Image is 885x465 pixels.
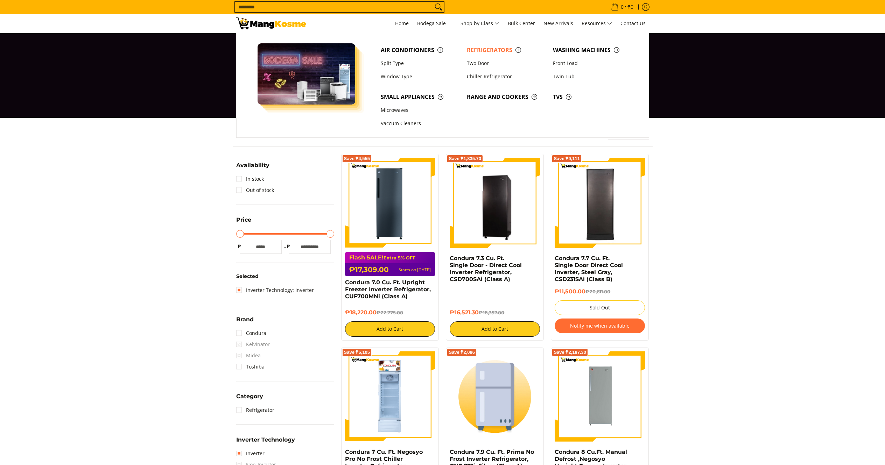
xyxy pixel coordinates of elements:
[555,288,645,295] h6: ₱11,500.00
[554,350,586,355] span: Save ₱2,187.30
[433,2,444,12] button: Search
[555,300,645,315] button: Sold Out
[345,309,435,316] h6: ₱18,220.00
[236,350,261,361] span: Midea
[463,70,549,83] a: Chiller Refrigerator
[553,93,632,101] span: TVs
[377,90,463,103] a: Small Appliances
[236,285,314,296] a: Inverter Technology: Inverter
[377,70,463,83] a: Window Type
[236,361,265,372] a: Toshiba
[236,273,334,280] h6: Selected
[377,310,403,315] del: ₱22,775.00
[345,321,435,337] button: Add to Cart
[549,90,635,103] a: TVs
[377,57,463,70] a: Split Type
[553,46,632,55] span: Washing Machines
[236,163,269,168] span: Availability
[449,350,475,355] span: Save ₱2,086
[377,117,463,130] a: Vaccum Cleaners
[381,46,460,55] span: Air Conditioners
[467,93,546,101] span: Range and Cookers
[463,90,549,103] a: Range and Cookers
[543,20,573,27] span: New Arrivals
[344,157,370,161] span: Save ₱4,555
[236,173,264,185] a: In stock
[549,43,635,57] a: Washing Machines
[582,19,612,28] span: Resources
[236,163,269,173] summary: Open
[620,20,646,27] span: Contact Us
[236,243,243,250] span: ₱
[450,321,540,337] button: Add to Cart
[554,157,580,161] span: Save ₱9,111
[236,17,306,29] img: Bodega Sale Refrigerator l Mang Kosme: Home Appliances Warehouse Sale Inverter
[463,57,549,70] a: Two Door
[236,317,254,322] span: Brand
[236,405,274,416] a: Refrigerator
[504,14,539,33] a: Bulk Center
[450,309,540,316] h6: ₱16,521.30
[549,70,635,83] a: Twin Tub
[258,43,356,105] img: Bodega Sale
[345,351,435,442] img: Condura 7 Cu. Ft. Negosyo Pro No Frost Chiller Inverter Refrigerator, White CBC227Ri (Class A)
[236,394,263,399] span: Category
[609,3,635,11] span: •
[414,14,456,33] a: Bodega Sale
[450,159,540,247] img: Condura 7.3 Cu. Ft. Single Door - Direct Cool Inverter Refrigerator, CSD700SAi (Class A)
[549,57,635,70] a: Front Load
[555,159,645,247] img: Condura 7.7 Cu. Ft. Single Door Direct Cool Inverter, Steel Gray, CSD231SAi (Class B)
[585,289,610,294] del: ₱20,611.00
[479,310,504,315] del: ₱18,357.00
[236,185,274,196] a: Out of stock
[540,14,577,33] a: New Arrivals
[381,93,460,101] span: Small Appliances
[236,328,266,339] a: Condura
[555,255,623,282] a: Condura 7.7 Cu. Ft. Single Door Direct Cool Inverter, Steel Gray, CSD231SAi (Class B)
[236,317,254,328] summary: Open
[395,20,409,27] span: Home
[236,437,295,443] span: Inverter Technology
[578,14,616,33] a: Resources
[345,158,435,248] img: Condura 7.0 Cu. Ft. Upright Freezer Inverter Refrigerator, CUF700MNi (Class A)
[345,279,431,300] a: Condura 7.0 Cu. Ft. Upright Freezer Inverter Refrigerator, CUF700MNi (Class A)
[417,19,452,28] span: Bodega Sale
[285,243,292,250] span: ₱
[236,448,265,459] a: Inverter
[626,5,634,9] span: ₱0
[620,5,625,9] span: 0
[457,14,503,33] a: Shop by Class
[236,437,295,448] summary: Open
[236,394,263,405] summary: Open
[449,157,481,161] span: Save ₱1,835.70
[450,255,522,282] a: Condura 7.3 Cu. Ft. Single Door - Direct Cool Inverter Refrigerator, CSD700SAi (Class A)
[508,20,535,27] span: Bulk Center
[392,14,412,33] a: Home
[377,103,463,117] a: Microwaves
[617,14,649,33] a: Contact Us
[450,351,540,442] img: Condura 7.9 Cu. Ft. Prima No Frost Inverter Refrigerator, CNF-232i, Silver (Class A)
[555,351,645,442] img: condura=8-cubic-feet-single-door-ref-class-c-full-view-mang-kosme
[463,43,549,57] a: Refrigerators
[461,19,499,28] span: Shop by Class
[236,217,251,223] span: Price
[236,339,270,350] span: Kelvinator
[555,319,645,333] button: Notify me when available
[467,46,546,55] span: Refrigerators
[313,14,649,33] nav: Main Menu
[236,217,251,228] summary: Open
[344,350,370,355] span: Save ₱6,105
[377,43,463,57] a: Air Conditioners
